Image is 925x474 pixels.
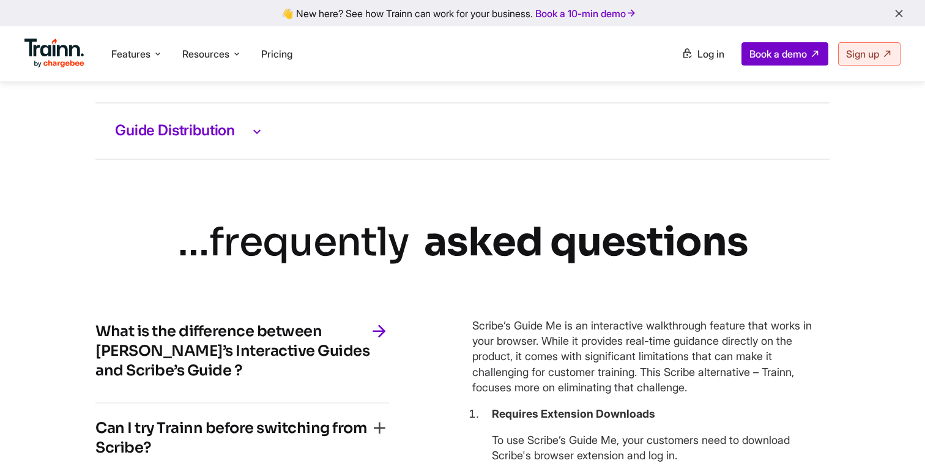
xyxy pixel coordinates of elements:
[261,48,292,60] a: Pricing
[846,48,879,60] span: Sign up
[674,43,732,65] a: Log in
[533,5,639,22] a: Book a 10-min demo
[492,432,830,463] p: To use Scribe’s Guide Me, your customers need to download Scribe's browser extension and log in.
[741,42,828,66] a: Book a demo
[24,39,84,68] img: Trainn Logo
[182,47,229,61] span: Resources
[492,407,655,420] b: Requires Extension Downloads
[472,318,830,395] p: Scribe’s Guide Me is an interactive walkthrough feature that works in your browser. While it prov...
[7,7,918,19] div: 👋 New here? See how Trainn can work for your business.
[95,322,370,380] h4: What is the difference between [PERSON_NAME]’s Interactive Guides and Scribe’s Guide ?
[697,48,724,60] span: Log in
[95,418,370,457] h4: Can I try Trainn before switching from Scribe?
[424,217,748,267] b: asked questions
[115,123,810,139] h3: Guide Distribution
[864,415,925,474] iframe: Chat Widget
[209,217,409,267] i: frequently
[749,48,807,60] span: Book a demo
[111,47,150,61] span: Features
[177,215,748,270] div: …
[838,42,901,66] a: Sign up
